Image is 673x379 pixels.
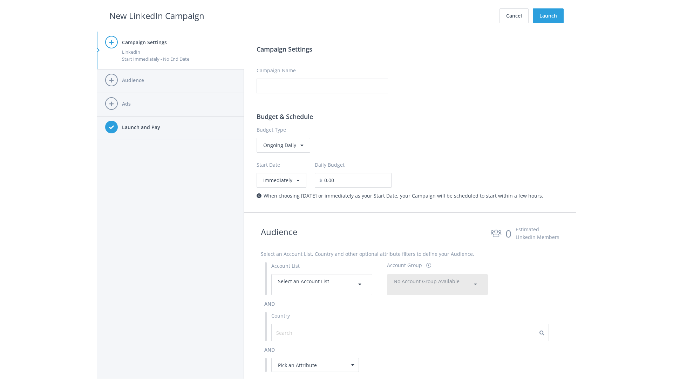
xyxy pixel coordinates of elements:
[276,329,339,337] input: Search
[394,278,481,292] div: No Account Group Available
[122,77,236,84] h4: Audience
[109,9,204,22] h2: New LinkedIn Campaign
[261,225,297,242] h2: Audience
[122,48,236,55] div: LinkedIn
[271,358,359,372] div: Pick an Attribute
[257,192,564,200] div: When choosing [DATE] or immediately as your Start Date, your Campaign will be scheduled to start ...
[271,262,300,270] label: Account List
[315,161,345,169] label: Daily Budget
[257,112,564,121] h3: Budget & Schedule
[257,173,306,188] button: Immediately
[122,100,236,108] h4: Ads
[257,44,564,54] h3: Campaign Settings
[257,126,564,134] label: Budget Type
[122,124,236,131] h4: Launch and Pay
[122,39,236,46] h4: Campaign Settings
[278,278,366,292] div: Select an Account List
[387,261,422,269] div: Account Group
[257,67,296,74] label: Campaign Name
[533,8,564,23] button: Launch
[257,138,310,153] div: Ongoing Daily
[261,250,474,258] label: Select an Account List, Country and other optional attribute filters to define your Audience.
[516,226,559,241] div: Estimated LinkedIn Members
[315,173,322,188] span: $
[122,55,236,62] div: Start Immediately - No End Date
[264,300,275,307] span: and
[271,312,290,320] label: Country
[505,225,511,242] div: 0
[394,278,460,285] span: No Account Group Available
[257,161,315,169] label: Start Date
[278,278,329,285] span: Select an Account List
[264,346,275,353] span: and
[499,8,529,23] button: Cancel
